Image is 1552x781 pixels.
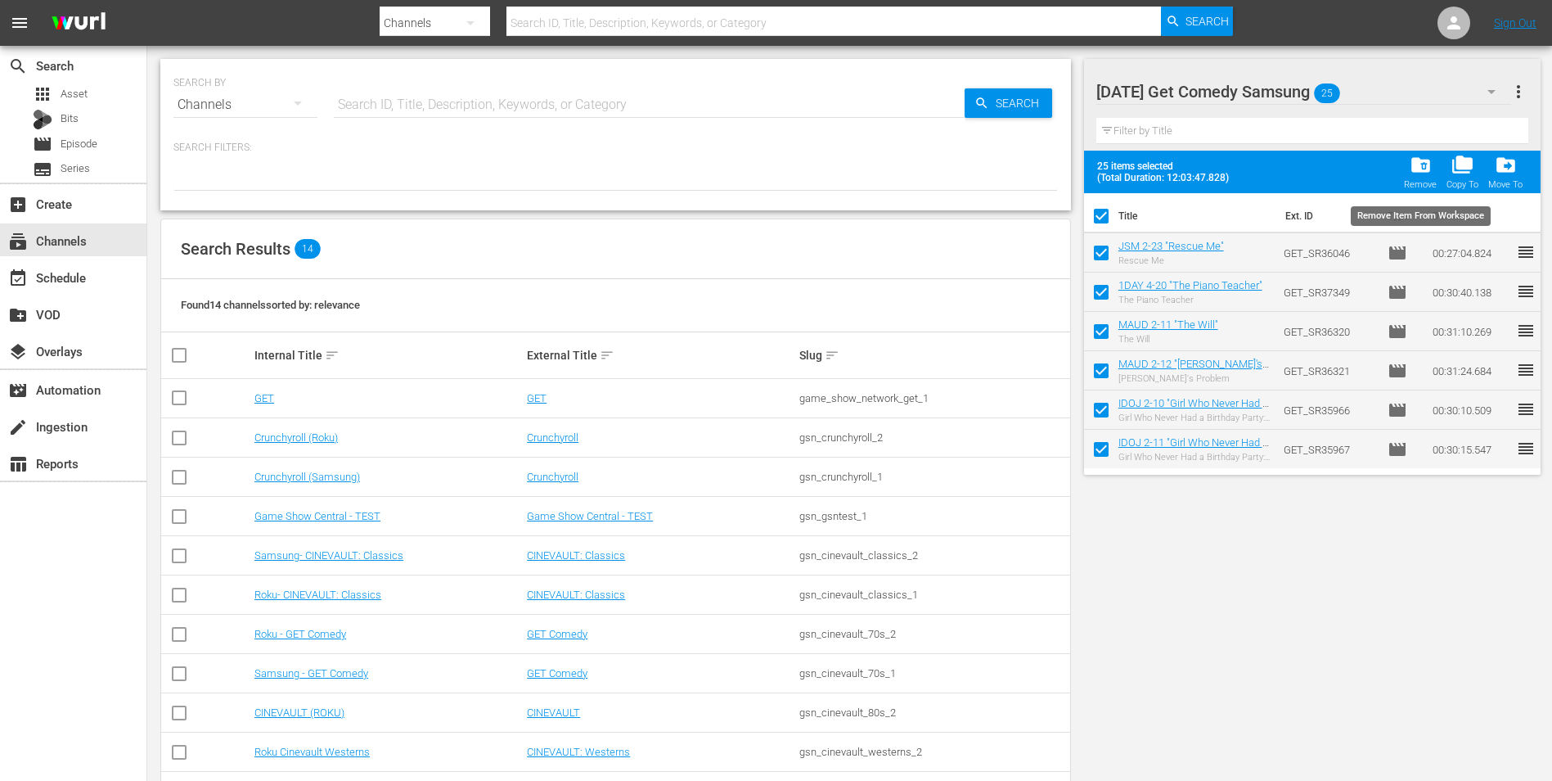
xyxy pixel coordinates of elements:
button: more_vert [1509,72,1528,111]
div: gsn_cinevault_70s_2 [799,628,1067,640]
span: Episode [1388,400,1407,420]
span: reorder [1516,321,1536,341]
span: Move Item To Workspace [1483,149,1527,195]
a: Crunchyroll [527,471,578,483]
span: Ingestion [8,418,28,437]
a: Roku- CINEVAULT: Classics [254,589,381,601]
a: GET Comedy [527,667,587,679]
a: MAUD 2-12 "[PERSON_NAME]'s Problem" [1118,358,1269,382]
span: Bits [61,111,79,127]
span: Episode [1388,282,1407,302]
span: Copy Item To Workspace [1442,149,1483,195]
th: Title [1118,193,1275,239]
a: Roku - GET Comedy [254,628,346,640]
div: Rescue Me [1118,255,1224,266]
span: Episode [1388,322,1407,341]
span: reorder [1516,400,1536,419]
a: CINEVAULT [527,707,580,719]
span: Episode [1388,440,1407,459]
td: GET_SR35966 [1277,390,1381,430]
span: Overlays [8,342,28,362]
span: Channels [8,232,28,251]
a: Samsung- CINEVAULT: Classics [254,549,403,562]
span: Series [61,160,90,177]
a: Roku Cinevault Westerns [254,746,370,758]
span: Series [33,160,52,179]
span: Episode [61,136,97,152]
th: Duration [1423,193,1521,239]
span: reorder [1516,439,1536,458]
th: Ext. ID [1275,193,1379,239]
span: reorder [1516,360,1536,380]
span: Found 14 channels sorted by: relevance [181,299,360,311]
span: Automation [8,381,28,400]
span: 25 items selected [1097,160,1236,172]
a: CINEVAULT: Westerns [527,746,630,758]
span: Search [8,56,28,76]
span: sort [600,348,614,363]
div: Remove [1404,179,1437,190]
div: gsn_cinevault_classics_1 [799,589,1067,601]
a: GET [254,392,274,404]
span: VOD [8,305,28,325]
td: 00:30:40.138 [1426,273,1516,312]
a: Game Show Central - TEST [527,510,653,522]
a: 1DAY 4-20 "The Piano Teacher" [1118,279,1262,291]
a: IDOJ 2-11 "Girl Who Never Had a Birthday Party: Part 2" [1118,436,1269,461]
div: Move To [1488,179,1523,190]
td: GET_SR37349 [1277,273,1381,312]
span: Search Results [181,239,290,259]
span: more_vert [1509,82,1528,102]
td: 00:31:10.269 [1426,312,1516,351]
div: gsn_crunchyroll_2 [799,431,1067,444]
span: reorder [1516,242,1536,262]
span: menu [10,13,29,33]
a: Crunchyroll (Samsung) [254,471,360,483]
span: Asset [61,86,88,102]
div: gsn_cinevault_70s_1 [799,667,1067,679]
td: 00:30:15.547 [1426,430,1516,469]
span: sort [825,348,839,363]
img: ans4CAIJ8jUAAAAAAAAAAAAAAAAAAAAAAAAgQb4GAAAAAAAAAAAAAAAAAAAAAAAAJMjXAAAAAAAAAAAAAAAAAAAAAAAAgAT5G... [39,4,118,43]
a: Samsung - GET Comedy [254,667,368,679]
td: 00:30:10.509 [1426,390,1516,430]
div: gsn_crunchyroll_1 [799,471,1067,483]
div: Copy To [1446,179,1478,190]
span: 25 [1314,76,1340,111]
span: Asset [33,84,52,104]
button: Remove [1399,149,1442,195]
div: [DATE] Get Comedy Samsung [1096,69,1512,115]
span: Search [989,88,1052,118]
span: sort [325,348,340,363]
p: Search Filters: [173,141,1058,155]
span: Reports [8,454,28,474]
span: reorder [1516,282,1536,301]
div: Channels [173,82,317,128]
div: gsn_cinevault_80s_2 [799,707,1067,719]
th: Type [1378,193,1423,239]
div: External Title [527,345,794,365]
a: JSM 2-23 "Rescue Me" [1118,240,1224,252]
span: folder_delete [1410,154,1432,176]
span: Create [8,195,28,214]
button: Search [1161,7,1233,36]
div: Girl Who Never Had a Birthday Party: Part 1 [1118,413,1271,423]
div: Girl Who Never Had a Birthday Party: Part 2 [1118,452,1271,463]
a: CINEVAULT (ROKU) [254,707,344,719]
a: GET Comedy [527,628,587,640]
td: 00:27:04.824 [1426,233,1516,273]
td: GET_SR36046 [1277,233,1381,273]
a: Crunchyroll (Roku) [254,431,338,444]
td: GET_SR36321 [1277,351,1381,390]
span: drive_file_move [1495,154,1517,176]
div: [PERSON_NAME]'s Problem [1118,373,1271,384]
div: The Will [1118,334,1218,345]
span: Search [1185,7,1229,36]
div: The Piano Teacher [1118,295,1262,305]
span: (Total Duration: 12:03:47.828) [1097,172,1236,183]
td: GET_SR35967 [1277,430,1381,469]
span: Episode [1388,361,1407,381]
span: 14 [295,239,321,259]
a: CINEVAULT: Classics [527,549,625,562]
button: Copy To [1442,149,1483,195]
